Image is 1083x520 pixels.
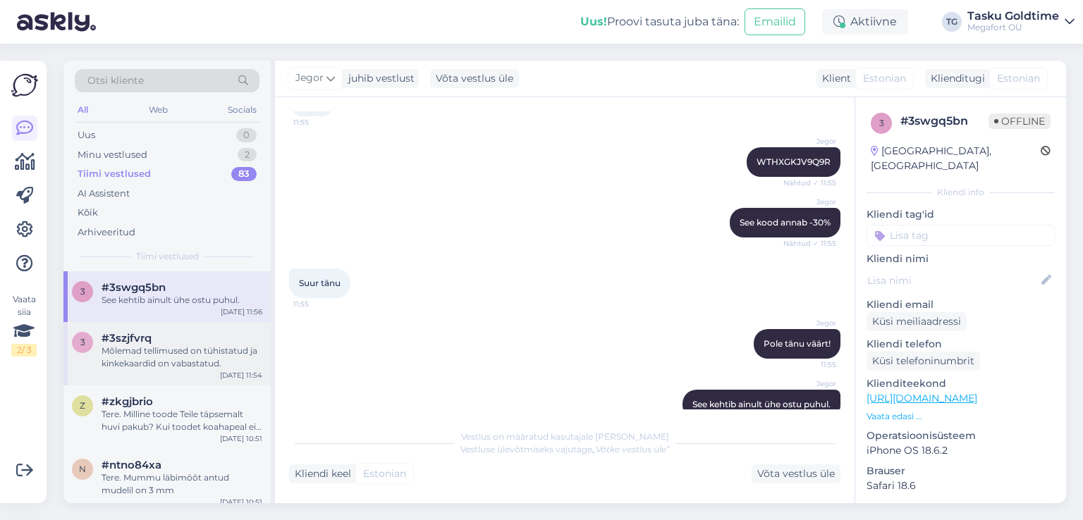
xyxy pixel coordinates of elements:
[87,73,144,88] span: Otsi kliente
[783,178,836,188] span: Nähtud ✓ 11:55
[867,273,1039,288] input: Lisa nimi
[293,299,346,309] span: 11:55
[11,72,38,99] img: Askly Logo
[867,392,977,404] a: [URL][DOMAIN_NAME]
[867,478,1055,493] p: Safari 18.6
[220,497,262,507] div: [DATE] 10:51
[867,410,1055,423] p: Vaata edasi ...
[925,71,985,86] div: Klienditugi
[867,297,1055,312] p: Kliendi email
[867,225,1055,246] input: Lisa tag
[225,101,259,119] div: Socials
[752,464,840,483] div: Võta vestlus üle
[783,197,836,207] span: Jegor
[867,352,980,371] div: Küsi telefoninumbrit
[78,187,130,201] div: AI Assistent
[989,113,1051,129] span: Offline
[783,378,836,389] span: Jegor
[783,238,836,249] span: Nähtud ✓ 11:55
[816,71,851,86] div: Klient
[592,444,670,454] i: „Võtke vestlus üle”
[867,252,1055,266] p: Kliendi nimi
[295,70,324,86] span: Jegor
[102,332,152,345] span: #3szjfvrq
[221,307,262,317] div: [DATE] 11:56
[236,128,257,142] div: 0
[822,9,908,35] div: Aktiivne
[75,101,91,119] div: All
[220,433,262,444] div: [DATE] 10:51
[867,376,1055,391] p: Klienditeekond
[11,344,37,357] div: 2 / 3
[900,113,989,130] div: # 3swgq5bn
[967,11,1075,33] a: Tasku GoldtimeMegafort OÜ
[867,443,1055,458] p: iPhone OS 18.6.2
[102,408,262,433] div: Tere. Milline toode Teile täpsemalt huvi pakub? Kui toodet koahapeal ei ole siis [PERSON_NAME] [P...
[343,71,415,86] div: juhib vestlust
[78,225,135,240] div: Arhiveeritud
[879,118,884,128] span: 3
[783,136,836,147] span: Jegor
[231,167,257,181] div: 83
[997,71,1040,86] span: Estonian
[102,281,166,294] span: #3swgq5bn
[78,206,98,220] div: Kõik
[289,466,351,481] div: Kliendi keel
[967,22,1059,33] div: Megafort OÜ
[136,250,199,263] span: Tiimi vestlused
[783,359,836,370] span: 11:55
[867,337,1055,352] p: Kliendi telefon
[102,471,262,497] div: Tere. Mummu läbimõõt antud mudelil on 3 mm
[757,156,831,167] span: WTHXGKJV9Q9R
[580,15,607,28] b: Uus!
[78,128,95,142] div: Uus
[102,459,161,471] span: #ntno84xa
[430,69,519,88] div: Võta vestlus üle
[867,186,1055,199] div: Kliendi info
[740,217,831,228] span: See kood annab -30%
[80,400,85,411] span: z
[80,337,85,347] span: 3
[867,464,1055,478] p: Brauser
[238,148,257,162] div: 2
[461,431,669,442] span: Vestlus on määratud kasutajale [PERSON_NAME]
[764,338,831,349] span: Pole tänu väärt!
[580,13,739,30] div: Proovi tasuta juba täna:
[80,286,85,297] span: 3
[942,12,962,32] div: TG
[79,464,86,474] span: n
[967,11,1059,22] div: Tasku Goldtime
[460,444,670,454] span: Vestluse ülevõtmiseks vajutage
[220,370,262,380] div: [DATE] 11:54
[867,428,1055,443] p: Operatsioonisüsteem
[102,294,262,307] div: See kehtib ainult ühe ostu puhul.
[78,167,151,181] div: Tiimi vestlused
[11,293,37,357] div: Vaata siia
[745,8,805,35] button: Emailid
[871,144,1041,173] div: [GEOGRAPHIC_DATA], [GEOGRAPHIC_DATA]
[867,312,967,331] div: Küsi meiliaadressi
[299,278,341,288] span: Suur tänu
[293,117,346,128] span: 11:55
[102,345,262,370] div: Mõlemad tellimused on tühistatud ja kinkekaardid on vabastatud.
[146,101,171,119] div: Web
[783,318,836,328] span: Jegor
[692,399,831,409] span: See kehtib ainult ühe ostu puhul.
[863,71,906,86] span: Estonian
[102,395,153,408] span: #zkgjbrio
[867,207,1055,222] p: Kliendi tag'id
[363,466,406,481] span: Estonian
[78,148,147,162] div: Minu vestlused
